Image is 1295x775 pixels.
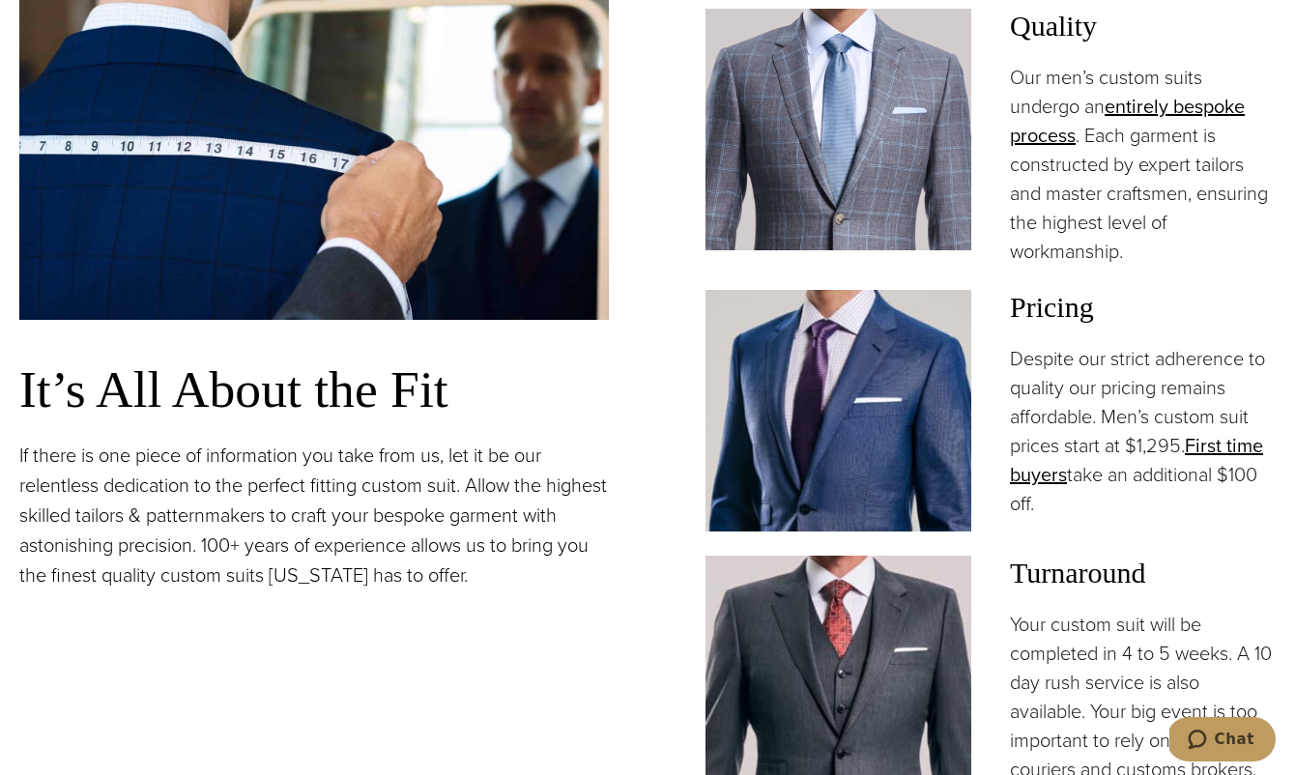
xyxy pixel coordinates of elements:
[1010,344,1276,518] p: Despite our strict adherence to quality our pricing remains affordable. Men’s custom suit prices ...
[1169,717,1276,765] iframe: Opens a widget where you can chat to one of our agents
[1010,63,1276,266] p: Our men’s custom suits undergo an . Each garment is constructed by expert tailors and master craf...
[1010,92,1245,150] a: entirely bespoke process
[1010,556,1276,590] h3: Turnaround
[1010,290,1276,325] h3: Pricing
[19,359,609,420] h3: It’s All About the Fit
[705,290,971,531] img: Client in blue solid custom made suit with white shirt and navy tie. Fabric by Scabal.
[705,9,971,250] img: Client in Zegna grey windowpane bespoke suit with white shirt and light blue tie.
[1010,9,1276,43] h3: Quality
[19,441,609,590] p: If there is one piece of information you take from us, let it be our relentless dedication to the...
[1010,431,1263,489] a: First time buyers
